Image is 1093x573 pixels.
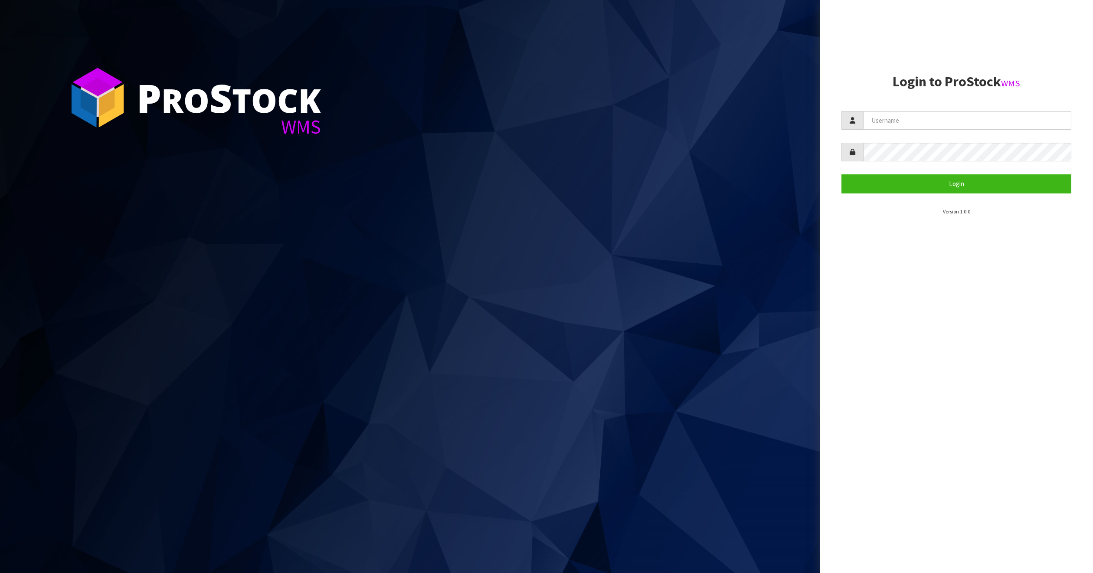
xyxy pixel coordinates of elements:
small: WMS [1001,78,1020,89]
button: Login [841,174,1071,193]
span: P [137,71,161,124]
span: S [209,71,232,124]
img: ProStock Cube [65,65,130,130]
div: WMS [137,117,321,137]
div: ro tock [137,78,321,117]
h2: Login to ProStock [841,74,1071,89]
input: Username [863,111,1071,130]
small: Version 1.0.0 [943,208,970,215]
